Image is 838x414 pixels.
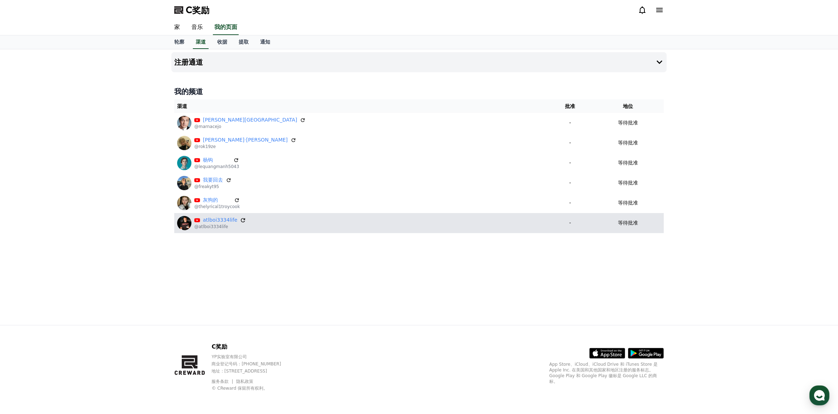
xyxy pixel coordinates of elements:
[618,120,638,125] font: 等待批准
[203,117,297,123] font: [PERSON_NAME][GEOGRAPHIC_DATA]
[177,103,187,109] font: 渠道
[260,39,270,45] font: 通知
[177,136,191,150] img: 布莱克·赫尔
[569,140,571,146] font: -
[203,157,213,163] font: 杨钩
[203,176,223,184] a: 我要回去
[177,216,191,230] img: atlboi3334life
[623,103,633,109] font: 地位
[174,87,203,96] font: 我的频道
[565,103,575,109] font: 批准
[203,137,288,143] font: [PERSON_NAME]·[PERSON_NAME]
[239,39,249,45] font: 提取
[177,176,191,190] img: 我要回去
[194,144,216,149] font: @rok19ze
[211,369,267,374] font: 地址 : [STREET_ADDRESS]
[618,200,638,206] font: 等待批准
[174,4,209,16] a: C奖励
[18,237,31,243] span: Home
[203,197,218,203] font: 灰狗的
[569,120,571,125] font: -
[177,196,191,210] img: 灰狗的
[203,136,288,144] a: [PERSON_NAME]·[PERSON_NAME]
[169,20,186,35] a: 家
[191,24,203,30] font: 音乐
[618,160,638,166] font: 等待批准
[569,160,571,166] font: -
[59,238,81,243] span: Messages
[203,217,237,223] font: atlboi3334life
[194,184,219,189] font: @freakyt95
[211,354,247,359] font: YP实验室有限公司
[2,227,47,245] a: Home
[193,35,209,49] a: 渠道
[174,58,203,66] font: 注册通道
[211,343,227,350] font: C奖励
[169,35,190,49] a: 轮廓
[213,20,239,35] a: 我的页面
[203,216,237,224] a: atlboi3334life
[92,227,137,245] a: Settings
[174,24,180,30] font: 家
[203,196,231,204] a: 灰狗的
[549,362,658,384] font: App Store、iCloud、iCloud Drive 和 iTunes Store 是 Apple Inc. 在美国和其他国家和地区注册的服务标志。Google Play 和 Google...
[214,24,237,30] font: 我的页面
[569,200,571,206] font: -
[203,156,230,164] a: 杨钩
[203,116,297,124] a: [PERSON_NAME][GEOGRAPHIC_DATA]
[211,35,233,49] a: 收据
[174,39,184,45] font: 轮廓
[211,379,229,384] font: 服务条款
[217,39,227,45] font: 收据
[194,204,240,209] font: @thelyrical1troycook
[211,361,281,366] font: 商业登记号码：[PHONE_NUMBER]
[618,140,638,146] font: 等待批准
[196,39,206,45] font: 渠道
[233,35,254,49] a: 提取
[106,237,123,243] span: Settings
[203,177,223,183] font: 我要回去
[177,156,191,170] img: 杨钩
[47,227,92,245] a: Messages
[254,35,276,49] a: 通知
[569,180,571,186] font: -
[186,20,209,35] a: 音乐
[618,180,638,186] font: 等待批准
[177,116,191,130] img: 马尔纳塞霍
[569,220,571,226] font: -
[618,220,638,226] font: 等待批准
[211,379,234,384] a: 服务条款
[186,5,209,15] font: C奖励
[211,386,268,391] font: © CReward 保留所有权利。
[194,224,228,229] font: @atlboi3334life
[236,379,253,384] a: 隐私政策
[171,52,667,72] button: 注册通道
[194,124,221,129] font: @marnacejo
[194,164,239,169] font: @lequangmanh5043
